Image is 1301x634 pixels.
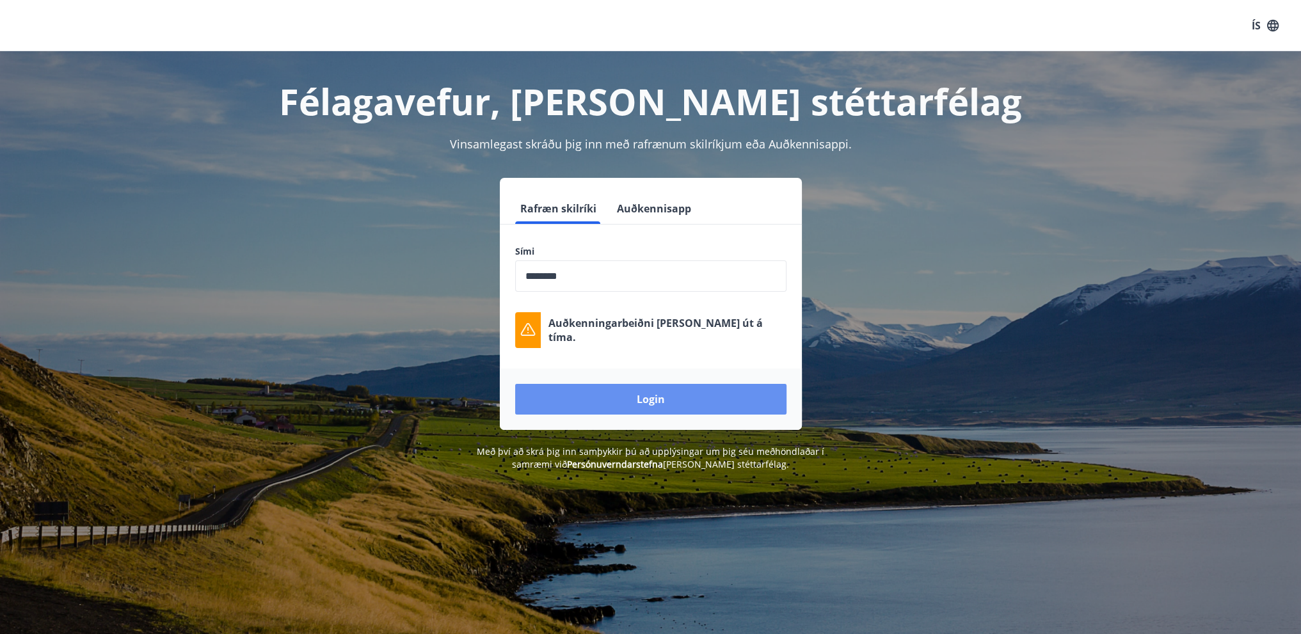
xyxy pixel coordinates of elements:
[205,77,1096,125] h1: Félagavefur, [PERSON_NAME] stéttarfélag
[515,245,786,258] label: Sími
[515,193,602,224] button: Rafræn skilríki
[567,458,663,470] a: Persónuverndarstefna
[548,316,786,344] p: Auðkenningarbeiðni [PERSON_NAME] út á tíma.
[477,445,824,470] span: Með því að skrá þig inn samþykkir þú að upplýsingar um þig séu meðhöndlaðar í samræmi við [PERSON...
[1245,14,1286,37] button: ÍS
[515,384,786,415] button: Login
[612,193,696,224] button: Auðkennisapp
[450,136,852,152] span: Vinsamlegast skráðu þig inn með rafrænum skilríkjum eða Auðkennisappi.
